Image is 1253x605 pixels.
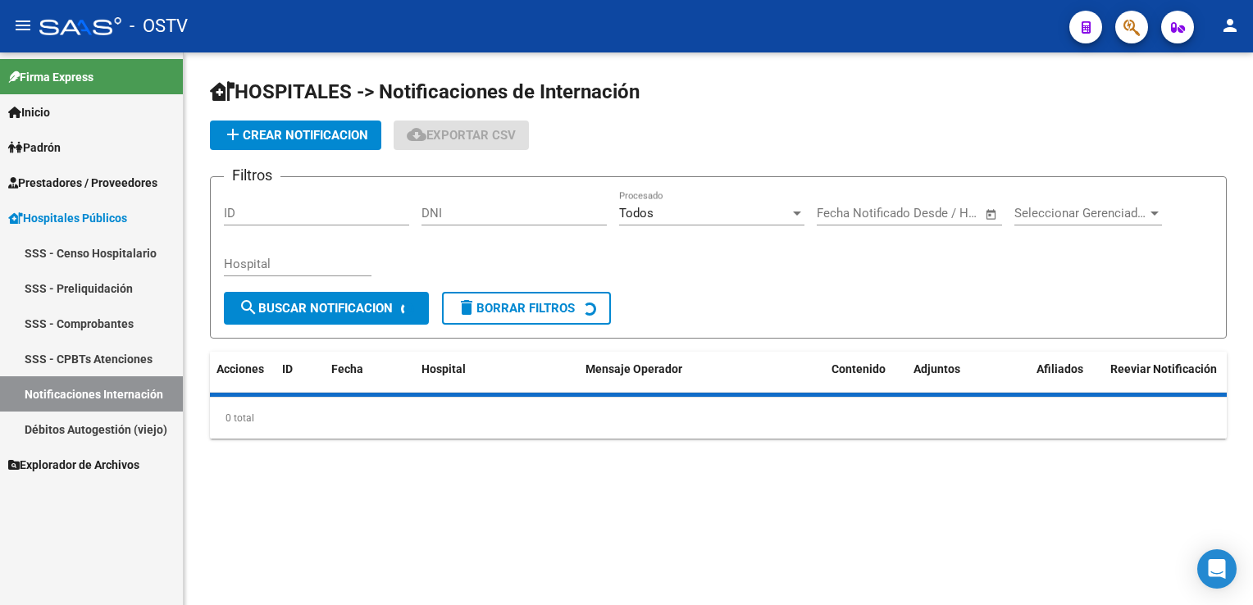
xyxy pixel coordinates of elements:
[210,352,276,387] datatable-header-cell: Acciones
[832,362,886,375] span: Contenido
[1220,16,1240,35] mat-icon: person
[210,80,640,103] span: HOSPITALES -> Notificaciones de Internación
[619,206,654,221] span: Todos
[8,103,50,121] span: Inicio
[8,456,139,474] span: Explorador de Archivos
[982,205,1001,224] button: Open calendar
[579,352,825,387] datatable-header-cell: Mensaje Operador
[817,206,883,221] input: Fecha inicio
[8,68,93,86] span: Firma Express
[407,128,516,143] span: Exportar CSV
[223,128,368,143] span: Crear Notificacion
[825,352,907,387] datatable-header-cell: Contenido
[1104,352,1227,387] datatable-header-cell: Reeviar Notificación
[914,362,960,375] span: Adjuntos
[224,292,429,325] button: Buscar Notificacion
[442,292,611,325] button: Borrar Filtros
[1014,206,1147,221] span: Seleccionar Gerenciador
[13,16,33,35] mat-icon: menu
[239,301,393,316] span: Buscar Notificacion
[1110,362,1217,375] span: Reeviar Notificación
[1037,362,1083,375] span: Afiliados
[8,174,157,192] span: Prestadores / Proveedores
[325,352,415,387] datatable-header-cell: Fecha
[1030,352,1104,387] datatable-header-cell: Afiliados
[421,362,466,375] span: Hospital
[331,362,363,375] span: Fecha
[282,362,293,375] span: ID
[276,352,325,387] datatable-header-cell: ID
[457,298,476,317] mat-icon: delete
[585,362,682,375] span: Mensaje Operador
[224,164,280,187] h3: Filtros
[216,362,264,375] span: Acciones
[394,121,529,150] button: Exportar CSV
[415,352,579,387] datatable-header-cell: Hospital
[130,8,188,44] span: - OSTV
[8,139,61,157] span: Padrón
[407,125,426,144] mat-icon: cloud_download
[239,298,258,317] mat-icon: search
[907,352,1030,387] datatable-header-cell: Adjuntos
[210,121,381,150] button: Crear Notificacion
[898,206,977,221] input: Fecha fin
[223,125,243,144] mat-icon: add
[210,398,1227,439] div: 0 total
[457,301,575,316] span: Borrar Filtros
[8,209,127,227] span: Hospitales Públicos
[1197,549,1237,589] div: Open Intercom Messenger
